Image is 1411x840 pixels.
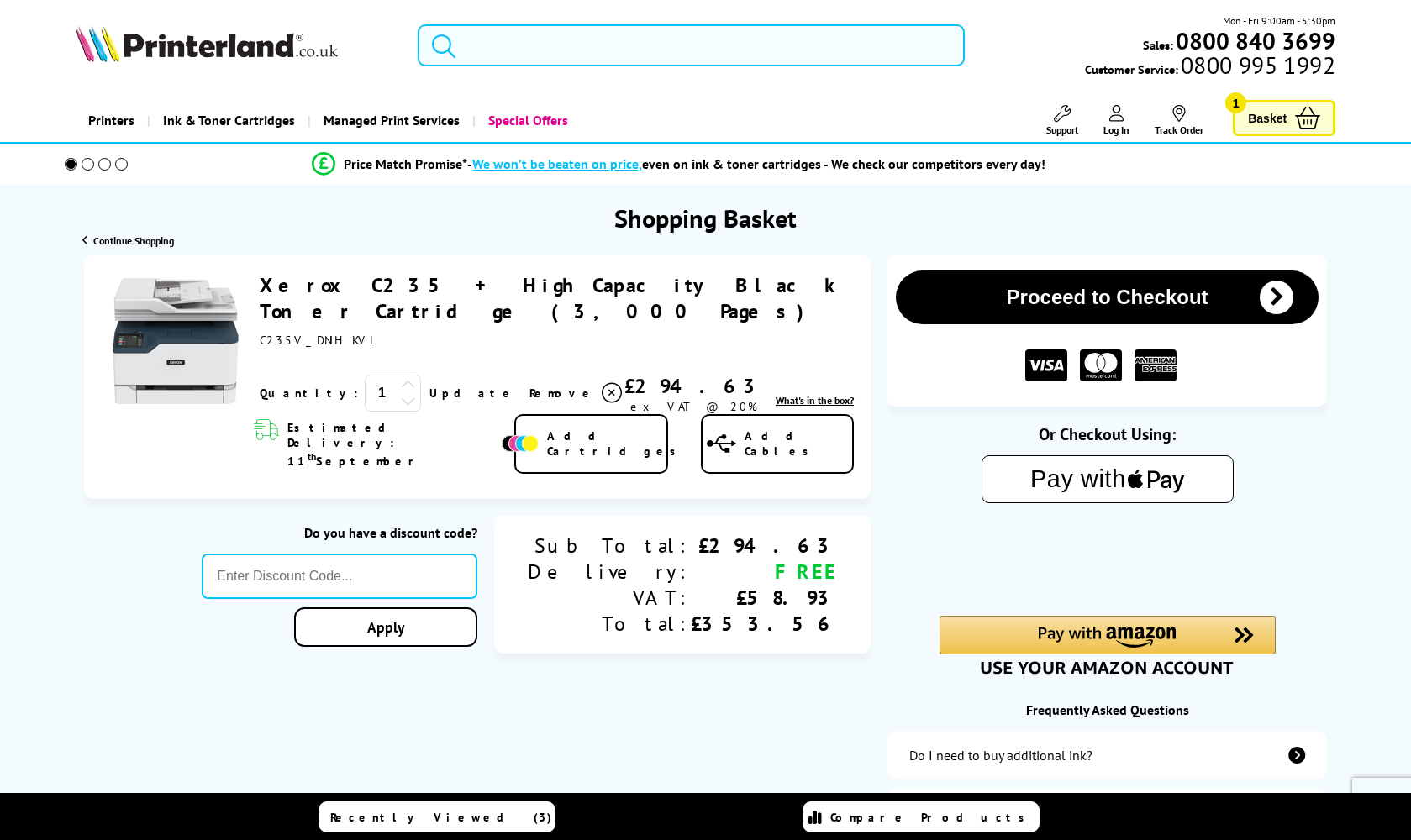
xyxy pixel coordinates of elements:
[472,155,642,172] span: We won’t be beaten on price,
[830,810,1034,825] span: Compare Products
[1155,105,1203,136] a: Track Order
[1046,105,1078,136] a: Support
[1178,57,1335,73] span: 0800 995 1992
[776,394,854,407] span: What's in the box?
[529,381,624,406] a: Delete item from your basket
[344,155,467,172] span: Price Match Promise*
[887,789,1327,836] a: items-arrive
[887,732,1327,779] a: additional-ink
[1103,105,1129,136] a: Log In
[691,533,837,559] div: £294.63
[691,559,837,585] div: FREE
[1225,92,1246,113] span: 1
[1233,100,1335,136] a: Basket 1
[472,99,581,142] a: Special Offers
[467,155,1045,172] div: - even on ink & toner cartridges - We check our competitors every day!
[1176,25,1335,56] b: 0800 840 3699
[319,801,555,832] a: Recently Viewed (3)
[1046,123,1078,136] span: Support
[93,234,174,247] span: Continue Shopping
[502,435,539,452] img: Add Cartridges
[287,420,498,469] span: Estimated Delivery: 11 September
[528,533,691,559] div: Sub Total:
[202,524,477,541] div: Do you have a discount code?
[1223,13,1335,29] span: Mon - Fri 9:00am - 5:30pm
[896,270,1319,324] button: Proceed to Checkout
[1135,349,1177,382] img: American Express
[260,386,358,401] span: Quantity:
[529,386,596,401] span: Remove
[1085,57,1335,77] span: Customer Service:
[940,530,1276,587] iframe: PayPal
[1248,107,1287,129] span: Basket
[308,99,472,142] a: Managed Print Services
[82,234,174,247] a: Continue Shopping
[691,585,837,611] div: £58.93
[260,272,845,324] a: Xerox C235 + High Capacity Black Toner Cartridge (3,000 Pages)
[887,701,1327,718] div: Frequently Asked Questions
[260,333,377,348] span: C235V_DNIHKVL
[1103,123,1129,136] span: Log In
[803,801,1040,832] a: Compare Products
[528,585,691,611] div: VAT:
[1080,349,1122,382] img: MASTER CARD
[630,399,757,414] span: ex VAT @ 20%
[528,611,691,637] div: Total:
[887,423,1327,445] div: Or Checkout Using:
[76,25,338,62] img: Printerland Logo
[940,616,1276,675] div: Amazon Pay - Use your Amazon account
[294,607,477,647] a: Apply
[76,25,397,66] a: Printerland Logo
[745,428,852,459] span: Add Cables
[330,810,552,825] span: Recently Viewed (3)
[1025,349,1067,382] img: VISA
[1173,33,1335,49] a: 0800 840 3699
[202,554,477,599] input: Enter Discount Code...
[76,99,147,142] a: Printers
[308,450,316,463] sup: th
[42,150,1317,179] li: modal_Promise
[909,747,1092,764] div: Do I need to buy additional ink?
[147,99,308,142] a: Ink & Toner Cartridges
[163,99,295,142] span: Ink & Toner Cartridges
[429,386,516,401] a: Update
[691,611,837,637] div: £353.56
[547,428,685,459] span: Add Cartridges
[1143,37,1173,53] span: Sales:
[113,278,239,404] img: Xerox C235 + High Capacity Black Toner Cartridge (3,000 Pages)
[528,559,691,585] div: Delivery:
[624,373,763,399] div: £294.63
[614,202,797,234] h1: Shopping Basket
[776,394,854,407] a: lnk_inthebox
